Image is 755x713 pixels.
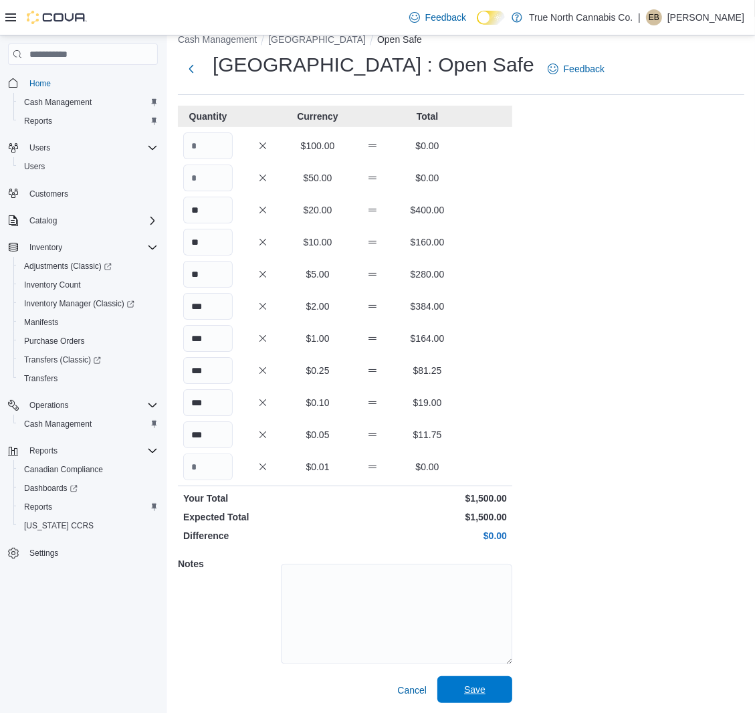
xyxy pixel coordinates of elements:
input: Quantity [183,421,233,448]
button: Customers [3,184,163,203]
p: $0.00 [403,139,452,152]
button: Users [24,140,56,156]
p: Currency [293,110,342,123]
button: [US_STATE] CCRS [13,516,163,535]
span: Save [464,683,486,696]
p: $100.00 [293,139,342,152]
span: Inventory Manager (Classic) [24,298,134,309]
span: Dashboards [24,483,78,494]
span: Users [29,142,50,153]
span: Cash Management [19,94,158,110]
a: Transfers (Classic) [13,350,163,369]
span: Inventory [29,242,62,253]
input: Quantity [183,197,233,223]
span: Adjustments (Classic) [19,258,158,274]
input: Quantity [183,261,233,288]
p: $160.00 [403,235,452,249]
p: $2.00 [293,300,342,313]
p: $164.00 [403,332,452,345]
a: Feedback [404,4,471,31]
a: Home [24,76,56,92]
a: Transfers [19,371,63,387]
a: Adjustments (Classic) [19,258,117,274]
span: Adjustments (Classic) [24,261,112,272]
span: Customers [24,185,158,202]
span: [US_STATE] CCRS [24,520,94,531]
span: Reports [19,113,158,129]
nav: Complex example [8,68,158,597]
span: Inventory Count [19,277,158,293]
button: Open Safe [377,34,422,45]
span: Dashboards [19,480,158,496]
p: $0.25 [293,364,342,377]
input: Quantity [183,325,233,352]
input: Quantity [183,165,233,191]
button: Settings [3,543,163,563]
span: Reports [24,502,52,512]
button: Reports [13,112,163,130]
a: Manifests [19,314,64,330]
p: $81.25 [403,364,452,377]
a: Cash Management [19,94,97,110]
button: Manifests [13,313,163,332]
a: [US_STATE] CCRS [19,518,99,534]
input: Dark Mode [477,11,505,25]
nav: An example of EuiBreadcrumbs [178,33,744,49]
span: Reports [24,116,52,126]
input: Quantity [183,293,233,320]
span: Manifests [19,314,158,330]
span: Transfers [24,373,58,384]
p: $1,500.00 [348,492,507,505]
span: Canadian Compliance [19,462,158,478]
button: Reports [24,443,63,459]
span: Reports [24,443,158,459]
span: EB [649,9,659,25]
h1: [GEOGRAPHIC_DATA] : Open Safe [213,52,534,78]
button: Cash Management [13,415,163,433]
span: Reports [19,499,158,515]
button: Transfers [13,369,163,388]
span: Transfers [19,371,158,387]
span: Inventory Manager (Classic) [19,296,158,312]
button: Next [178,56,205,82]
span: Inventory [24,239,158,256]
input: Quantity [183,229,233,256]
span: Users [24,140,158,156]
input: Quantity [183,357,233,384]
a: Dashboards [13,479,163,498]
p: $10.00 [293,235,342,249]
span: Reports [29,445,58,456]
button: Reports [13,498,163,516]
p: $50.00 [293,171,342,185]
span: Cash Management [19,416,158,432]
div: Elizabeth Brooks [646,9,662,25]
button: Users [13,157,163,176]
button: Inventory [24,239,68,256]
a: Inventory Manager (Classic) [19,296,140,312]
span: Catalog [24,213,158,229]
span: Home [24,74,158,91]
button: Catalog [24,213,62,229]
span: Settings [24,544,158,561]
button: Cash Management [13,93,163,112]
p: $20.00 [293,203,342,217]
span: Feedback [564,62,605,76]
a: Purchase Orders [19,333,90,349]
p: Total [403,110,452,123]
a: Canadian Compliance [19,462,108,478]
button: Canadian Compliance [13,460,163,479]
p: $400.00 [403,203,452,217]
input: Quantity [183,453,233,480]
p: $280.00 [403,268,452,281]
span: Inventory Count [24,280,81,290]
p: $0.01 [293,460,342,474]
span: Users [24,161,45,172]
button: Purchase Orders [13,332,163,350]
p: $11.75 [403,428,452,441]
button: Cancel [392,677,432,704]
a: Adjustments (Classic) [13,257,163,276]
span: Cash Management [24,419,92,429]
span: Operations [29,400,69,411]
a: Cash Management [19,416,97,432]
